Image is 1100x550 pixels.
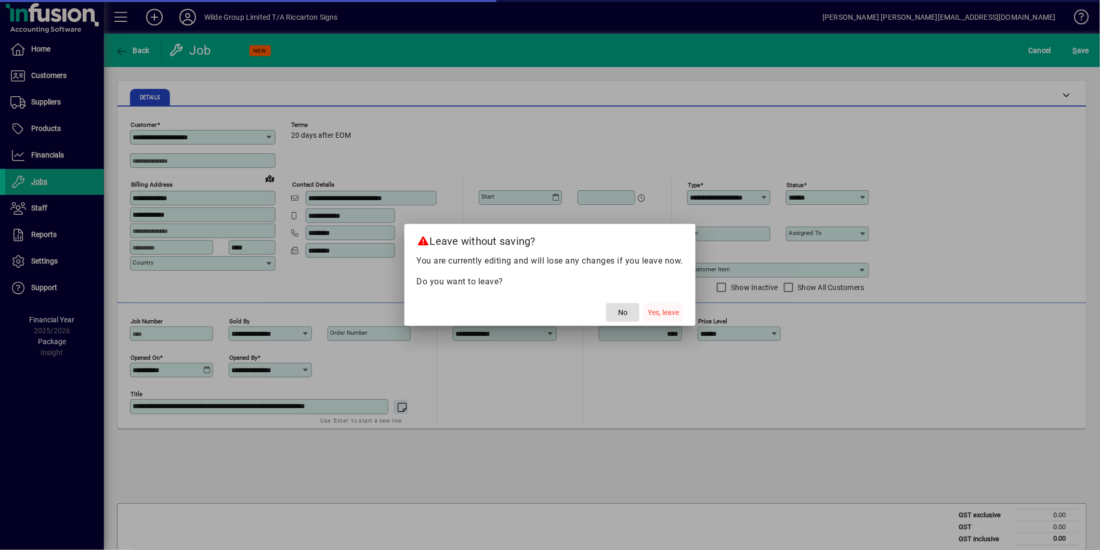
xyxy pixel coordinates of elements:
span: No [618,307,627,318]
button: Yes, leave [644,303,683,322]
span: Yes, leave [648,307,679,318]
button: No [606,303,639,322]
p: Do you want to leave? [417,276,684,288]
h2: Leave without saving? [404,224,696,254]
p: You are currently editing and will lose any changes if you leave now. [417,255,684,267]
